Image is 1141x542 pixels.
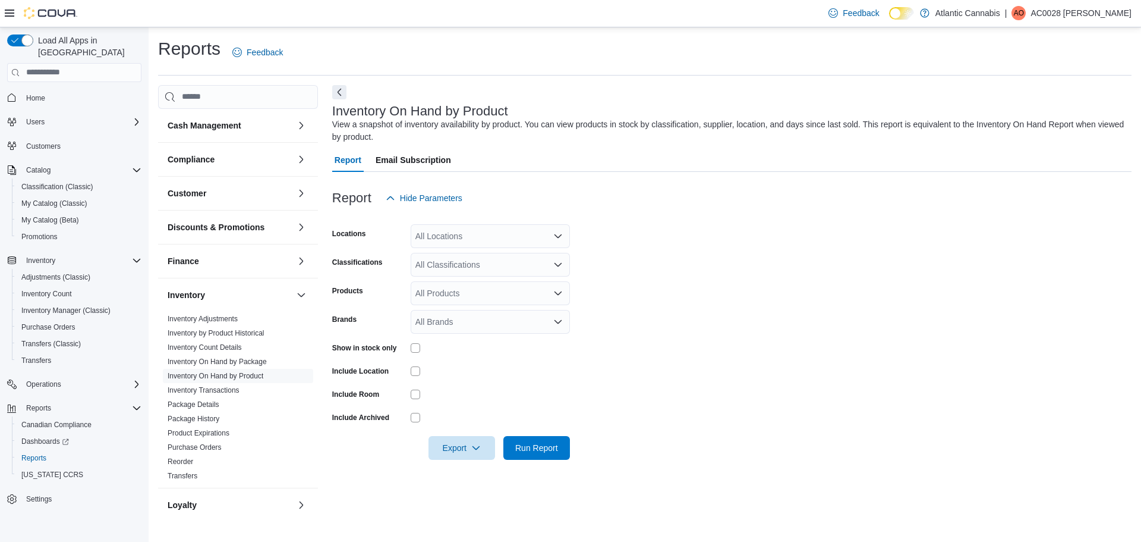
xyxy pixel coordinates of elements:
button: [US_STATE] CCRS [12,466,146,483]
button: Promotions [12,228,146,245]
h3: Finance [168,255,199,267]
a: My Catalog (Beta) [17,213,84,227]
span: My Catalog (Classic) [21,199,87,208]
button: Canadian Compliance [12,416,146,433]
span: AO [1014,6,1024,20]
button: Catalog [21,163,55,177]
button: Loyalty [168,499,292,511]
span: Adjustments (Classic) [21,272,90,282]
span: Promotions [21,232,58,242]
label: Include Archived [332,413,389,422]
button: Catalog [2,162,146,178]
a: Transfers (Classic) [17,337,86,351]
h3: Cash Management [168,120,241,131]
span: Transfers [21,356,51,365]
span: Promotions [17,230,141,244]
h3: Discounts & Promotions [168,221,264,233]
span: Reorder [168,457,193,466]
h3: Inventory On Hand by Product [332,104,508,118]
span: Inventory Count [21,289,72,299]
a: Inventory Transactions [168,386,239,394]
a: Feedback [824,1,884,25]
span: Canadian Compliance [17,418,141,432]
span: Users [21,115,141,129]
span: Settings [26,494,52,504]
button: Open list of options [553,289,563,298]
a: Inventory Count Details [168,343,242,352]
a: Inventory by Product Historical [168,329,264,337]
button: Customer [168,187,292,199]
a: Dashboards [17,434,74,449]
button: Next [332,85,346,99]
span: Purchase Orders [168,443,222,452]
button: Users [21,115,49,129]
a: [US_STATE] CCRS [17,468,88,482]
span: My Catalog (Beta) [17,213,141,227]
button: Customer [294,186,308,200]
button: My Catalog (Beta) [12,212,146,228]
h3: Inventory [168,289,205,301]
span: My Catalog (Beta) [21,215,79,225]
div: AC0028 Oliver Barry [1011,6,1026,20]
label: Include Room [332,390,379,399]
span: Run Report [515,442,558,454]
span: Package History [168,414,219,424]
button: Discounts & Promotions [294,220,308,234]
button: Compliance [294,152,308,167]
button: Classification (Classic) [12,178,146,195]
a: Inventory On Hand by Package [168,358,267,366]
span: Transfers [17,353,141,368]
button: Operations [2,376,146,393]
span: Catalog [26,165,51,175]
label: Locations [332,229,366,239]
span: Adjustments (Classic) [17,270,141,284]
a: Promotions [17,230,62,244]
a: Package Details [168,400,219,409]
span: Canadian Compliance [21,420,92,430]
button: My Catalog (Classic) [12,195,146,212]
p: Atlantic Cannabis [935,6,1000,20]
button: Transfers (Classic) [12,336,146,352]
button: Inventory Manager (Classic) [12,302,146,319]
span: Transfers [168,471,197,481]
button: Settings [2,490,146,507]
span: Load All Apps in [GEOGRAPHIC_DATA] [33,35,141,58]
span: Transfers (Classic) [21,339,81,349]
button: Inventory [2,252,146,269]
h1: Reports [158,37,220,61]
span: Settings [21,491,141,506]
p: | [1005,6,1007,20]
button: Inventory [168,289,292,301]
a: Reports [17,451,51,465]
a: Customers [21,139,65,153]
span: Users [26,117,45,127]
button: Reports [21,401,56,415]
span: Inventory Manager (Classic) [17,303,141,318]
a: Product Expirations [168,429,229,437]
input: Dark Mode [889,7,914,20]
a: Feedback [228,40,288,64]
button: Compliance [168,153,292,165]
span: Inventory [21,253,141,268]
a: My Catalog (Classic) [17,196,92,211]
button: Adjustments (Classic) [12,269,146,286]
div: Inventory [158,312,318,488]
span: Home [26,93,45,103]
button: Transfers [12,352,146,369]
button: Reports [2,400,146,416]
label: Show in stock only [332,343,397,353]
button: Run Report [503,436,570,460]
button: Users [2,114,146,130]
img: Cova [24,7,77,19]
span: Hide Parameters [400,192,462,204]
span: Reports [17,451,141,465]
span: Operations [26,380,61,389]
span: Dashboards [21,437,69,446]
span: Classification (Classic) [17,180,141,194]
span: Feedback [247,46,283,58]
span: Export [436,436,488,460]
button: Inventory Count [12,286,146,302]
span: Inventory Manager (Classic) [21,306,111,315]
span: Inventory On Hand by Product [168,371,263,381]
a: Purchase Orders [168,443,222,452]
